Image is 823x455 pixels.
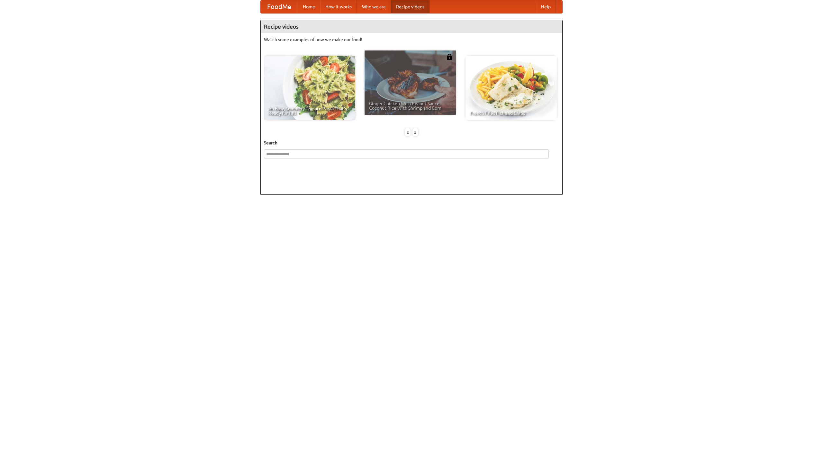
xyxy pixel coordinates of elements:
[264,56,355,120] a: An Easy, Summery Tomato Pasta That's Ready for Fall
[536,0,556,13] a: Help
[261,20,562,33] h4: Recipe videos
[470,111,552,115] span: French Fries Fish and Chips
[357,0,391,13] a: Who we are
[264,140,559,146] h5: Search
[446,54,453,60] img: 483408.png
[466,56,557,120] a: French Fries Fish and Chips
[320,0,357,13] a: How it works
[264,36,559,43] p: Watch some examples of how we make our food!
[391,0,430,13] a: Recipe videos
[412,128,418,136] div: »
[261,0,298,13] a: FoodMe
[268,106,351,115] span: An Easy, Summery Tomato Pasta That's Ready for Fall
[298,0,320,13] a: Home
[405,128,411,136] div: «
